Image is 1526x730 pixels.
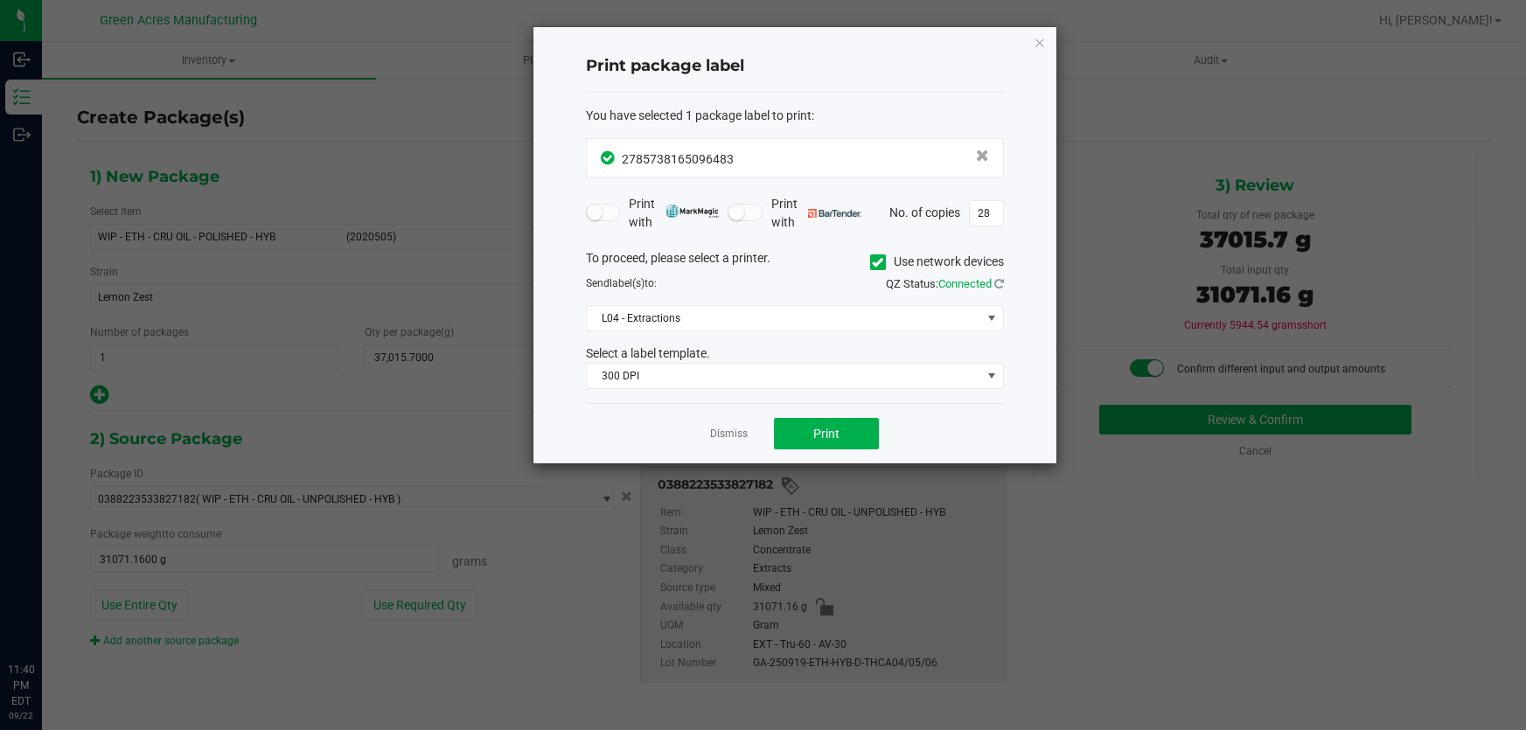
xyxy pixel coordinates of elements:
img: bartender.png [808,209,861,218]
img: mark_magic_cybra.png [665,205,719,218]
label: Use network devices [870,253,1004,271]
div: To proceed, please select a printer. [573,249,1017,275]
span: label(s) [610,277,645,289]
span: In Sync [601,149,617,167]
span: 2785738165096483 [622,152,734,166]
span: Print with [771,195,861,232]
span: Send to: [586,277,657,289]
iframe: Resource center [17,590,70,643]
span: L04 - Extractions [587,306,981,330]
span: Connected [938,277,992,290]
span: No. of copies [889,205,960,219]
a: Dismiss [710,427,748,441]
span: QZ Status: [886,277,1004,290]
h4: Print package label [586,55,1004,78]
span: 300 DPI [587,364,981,388]
span: Print [813,427,840,441]
button: Print [774,418,879,449]
div: Select a label template. [573,344,1017,363]
span: Print with [629,195,719,232]
div: : [586,107,1004,125]
span: You have selected 1 package label to print [586,108,812,122]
